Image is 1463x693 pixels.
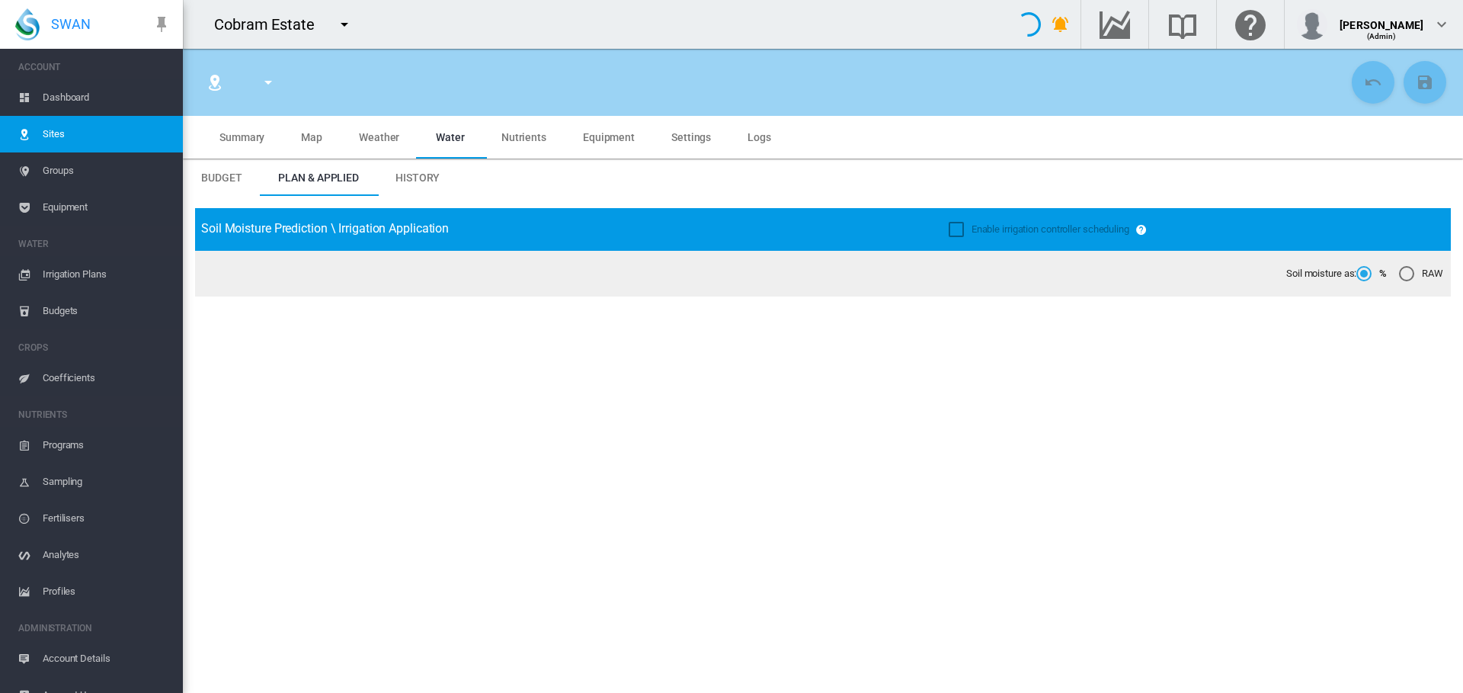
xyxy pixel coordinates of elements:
span: Soil moisture as: [1286,267,1356,281]
span: Enable irrigation controller scheduling [972,223,1129,235]
span: History [395,172,440,184]
md-icon: icon-chevron-down [1433,15,1451,34]
span: Sites [43,116,171,152]
span: Logs [748,131,771,143]
span: Fertilisers [43,500,171,537]
span: Account Details [43,640,171,677]
span: Summary [219,131,264,143]
md-icon: icon-menu-down [259,73,277,91]
md-radio-button: RAW [1399,267,1443,281]
span: Dashboard [43,79,171,116]
span: Irrigation Plans [43,256,171,293]
md-icon: icon-map-marker-radius [206,73,224,91]
span: Soil Moisture Prediction \ Irrigation Application [201,221,449,236]
div: [PERSON_NAME] [1340,11,1423,27]
button: icon-menu-down [253,67,283,98]
span: Map [301,131,322,143]
span: Settings [671,131,711,143]
span: Sampling [43,464,171,500]
button: Click to go to list of Sites [200,67,230,98]
div: Cobram Estate [214,14,328,35]
md-icon: icon-menu-down [335,15,354,34]
img: SWAN-Landscape-Logo-Colour-drop.png [15,8,40,40]
md-radio-button: % [1356,267,1387,281]
span: Budget [201,172,242,184]
md-icon: icon-undo [1364,73,1382,91]
md-icon: Go to the Data Hub [1096,15,1133,34]
span: Coefficients [43,360,171,396]
span: CROPS [18,335,171,360]
span: Budgets [43,293,171,329]
span: SWAN [51,14,91,34]
span: Groups [43,152,171,189]
span: Programs [43,427,171,464]
md-icon: Click here for help [1232,15,1269,34]
md-icon: icon-pin [152,15,171,34]
img: profile.jpg [1297,9,1327,40]
span: (Admin) [1367,32,1397,40]
span: Profiles [43,573,171,610]
span: Equipment [583,131,635,143]
md-checkbox: Enable irrigation controller scheduling [949,223,1129,237]
span: Analytes [43,537,171,573]
button: Save Changes [1404,61,1446,104]
button: icon-menu-down [329,9,360,40]
span: Water [436,131,465,143]
button: Cancel Changes [1352,61,1394,104]
span: Weather [359,131,399,143]
span: Plan & Applied [278,172,359,184]
span: NUTRIENTS [18,403,171,427]
span: Equipment [43,189,171,226]
md-icon: Search the knowledge base [1164,15,1201,34]
md-icon: icon-content-save [1416,73,1434,91]
span: Nutrients [501,131,546,143]
md-icon: icon-bell-ring [1052,15,1070,34]
span: ACCOUNT [18,55,171,79]
span: WATER [18,232,171,256]
span: ADMINISTRATION [18,616,171,640]
button: icon-bell-ring [1045,9,1076,40]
